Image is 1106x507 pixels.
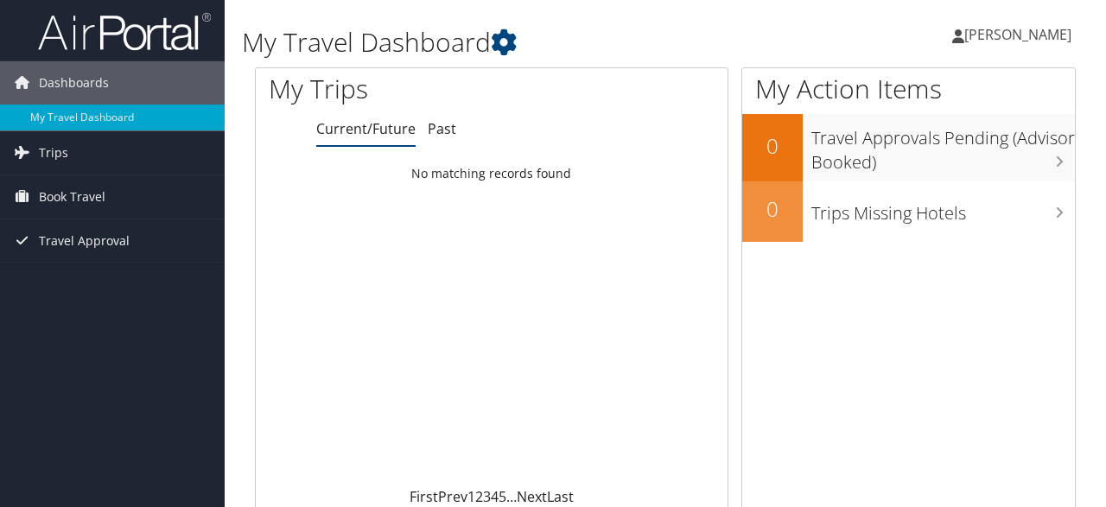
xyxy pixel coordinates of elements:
[39,175,105,219] span: Book Travel
[742,194,803,224] h2: 0
[39,131,68,174] span: Trips
[952,9,1089,60] a: [PERSON_NAME]
[316,119,416,138] a: Current/Future
[491,487,499,506] a: 4
[410,487,438,506] a: First
[499,487,506,506] a: 5
[742,181,1075,242] a: 0Trips Missing Hotels
[475,487,483,506] a: 2
[39,61,109,105] span: Dashboards
[428,119,456,138] a: Past
[38,11,211,52] img: airportal-logo.png
[242,24,806,60] h1: My Travel Dashboard
[742,131,803,161] h2: 0
[483,487,491,506] a: 3
[964,25,1071,44] span: [PERSON_NAME]
[467,487,475,506] a: 1
[742,71,1075,107] h1: My Action Items
[269,71,518,107] h1: My Trips
[517,487,547,506] a: Next
[256,158,728,189] td: No matching records found
[506,487,517,506] span: …
[742,114,1075,181] a: 0Travel Approvals Pending (Advisor Booked)
[438,487,467,506] a: Prev
[811,193,1075,225] h3: Trips Missing Hotels
[547,487,574,506] a: Last
[39,219,130,263] span: Travel Approval
[811,117,1075,174] h3: Travel Approvals Pending (Advisor Booked)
